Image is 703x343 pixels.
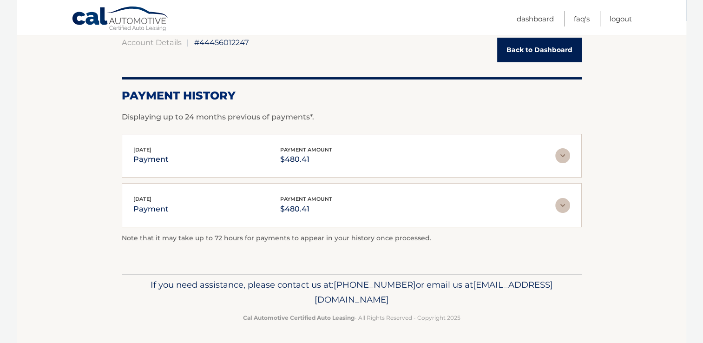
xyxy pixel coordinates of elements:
[243,314,355,321] strong: Cal Automotive Certified Auto Leasing
[555,148,570,163] img: accordion-rest.svg
[555,198,570,213] img: accordion-rest.svg
[517,11,554,26] a: Dashboard
[133,146,151,153] span: [DATE]
[122,233,582,244] p: Note that it may take up to 72 hours for payments to appear in your history once processed.
[280,153,332,166] p: $480.41
[122,89,582,103] h2: Payment History
[574,11,590,26] a: FAQ's
[497,38,582,62] a: Back to Dashboard
[187,38,189,47] span: |
[334,279,416,290] span: [PHONE_NUMBER]
[194,38,249,47] span: #44456012247
[122,38,182,47] a: Account Details
[280,146,332,153] span: payment amount
[133,196,151,202] span: [DATE]
[133,153,169,166] p: payment
[133,203,169,216] p: payment
[72,6,169,33] a: Cal Automotive
[280,203,332,216] p: $480.41
[122,112,582,123] p: Displaying up to 24 months previous of payments*.
[128,277,576,307] p: If you need assistance, please contact us at: or email us at
[280,196,332,202] span: payment amount
[610,11,632,26] a: Logout
[128,313,576,323] p: - All Rights Reserved - Copyright 2025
